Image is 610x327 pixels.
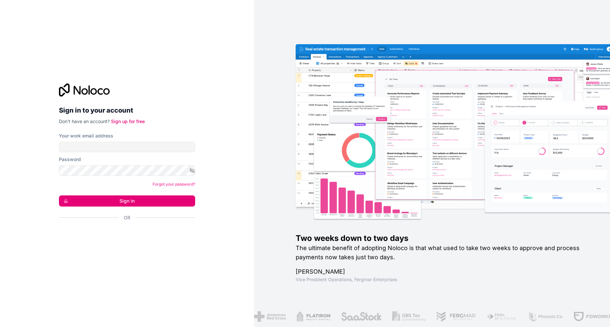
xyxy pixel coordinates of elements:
[296,233,589,244] h1: Two weeks down to two days
[485,311,516,322] img: /assets/fiera-fwj2N5v4.png
[296,267,589,276] h1: [PERSON_NAME]
[59,156,81,163] label: Password
[296,276,589,283] h1: Vice President Operations , Fergmar Enterprises
[296,244,589,262] h2: The ultimate benefit of adopting Noloco is that what used to take two weeks to approve and proces...
[59,118,110,124] span: Don't have an account?
[153,182,195,187] a: Forgot your password?
[111,118,145,124] a: Sign up for free
[295,311,329,322] img: /assets/flatiron-C8eUkumj.png
[435,311,475,322] img: /assets/fergmar-CudnrXN5.png
[253,311,285,322] img: /assets/american-red-cross-BAupjrZR.png
[59,165,195,176] input: Password
[56,228,193,243] iframe: Bouton "Se connecter avec Google"
[340,311,381,322] img: /assets/saastock-C6Zbiodz.png
[59,142,195,152] input: Email address
[391,311,424,322] img: /assets/gbstax-C-GtDUiK.png
[59,133,113,139] label: Your work email address
[59,195,195,207] button: Sign in
[59,104,195,116] h2: Sign in to your account
[526,311,562,322] img: /assets/phoenix-BREaitsQ.png
[124,214,130,221] span: Or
